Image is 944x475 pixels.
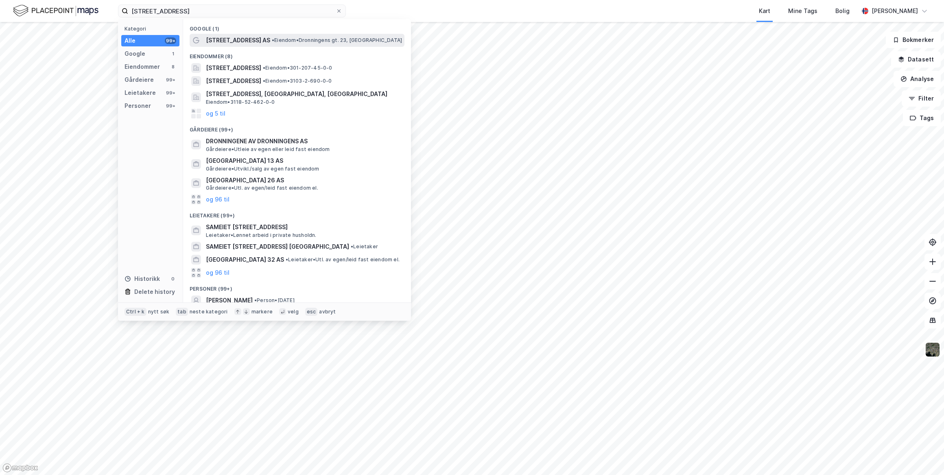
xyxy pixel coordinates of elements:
div: Google [125,49,145,59]
span: [PERSON_NAME] [206,296,253,305]
span: Eiendom • 3103-2-690-0-0 [263,78,332,84]
span: DRONNINGENE AV DRONNINGENS AS [206,136,401,146]
span: • [254,297,257,303]
div: 99+ [165,90,176,96]
span: • [286,256,288,263]
a: Mapbox homepage [2,463,38,473]
button: Bokmerker [886,32,941,48]
div: esc [305,308,318,316]
div: velg [288,309,299,315]
span: Gårdeiere • Utl. av egen/leid fast eiendom el. [206,185,318,191]
span: [STREET_ADDRESS] AS [206,35,270,45]
span: [GEOGRAPHIC_DATA] 13 AS [206,156,401,166]
div: Eiendommer [125,62,160,72]
div: 1 [170,50,176,57]
span: Eiendom • Dronningens gt. 23, [GEOGRAPHIC_DATA] [272,37,402,44]
button: og 5 til [206,109,225,118]
button: Analyse [894,71,941,87]
span: [GEOGRAPHIC_DATA] 32 AS [206,255,284,265]
div: Ctrl + k [125,308,146,316]
span: [STREET_ADDRESS] [206,63,261,73]
div: Historikk [125,274,160,284]
div: Mine Tags [788,6,817,16]
div: 99+ [165,77,176,83]
div: Leietakere [125,88,156,98]
span: Eiendom • 3118-52-462-0-0 [206,99,275,105]
div: markere [251,309,273,315]
span: Person • [DATE] [254,297,295,304]
div: 99+ [165,37,176,44]
button: og 96 til [206,195,229,204]
img: logo.f888ab2527a4732fd821a326f86c7f29.svg [13,4,98,18]
div: avbryt [319,309,336,315]
div: neste kategori [190,309,228,315]
span: Eiendom • 301-207-45-0-0 [263,65,332,71]
div: Gårdeiere [125,75,154,85]
div: Personer (99+) [183,279,411,294]
button: Datasett [891,51,941,68]
span: SAMEIET [STREET_ADDRESS] [GEOGRAPHIC_DATA] [206,242,349,252]
span: SAMEIET [STREET_ADDRESS] [206,222,401,232]
span: [GEOGRAPHIC_DATA] 26 AS [206,175,401,185]
div: Bolig [835,6,850,16]
span: • [351,243,353,250]
div: [PERSON_NAME] [872,6,918,16]
div: Gårdeiere (99+) [183,120,411,135]
div: Delete history [134,287,175,297]
span: [STREET_ADDRESS] [206,76,261,86]
span: Leietaker [351,243,378,250]
div: Eiendommer (8) [183,47,411,61]
span: Gårdeiere • Utvikl./salg av egen fast eiendom [206,166,319,172]
div: 8 [170,63,176,70]
img: 9k= [925,342,940,357]
span: [STREET_ADDRESS], [GEOGRAPHIC_DATA], [GEOGRAPHIC_DATA] [206,89,401,99]
span: Leietaker • Utl. av egen/leid fast eiendom el. [286,256,400,263]
div: Personer [125,101,151,111]
div: Kategori [125,26,179,32]
div: Alle [125,36,135,46]
div: 0 [170,276,176,282]
span: • [272,37,274,43]
span: Leietaker • Lønnet arbeid i private husholdn. [206,232,317,239]
button: Filter [902,90,941,107]
iframe: Chat Widget [903,436,944,475]
button: Tags [903,110,941,126]
div: Kart [759,6,770,16]
div: tab [176,308,188,316]
button: og 96 til [206,268,229,278]
span: • [263,65,265,71]
span: Gårdeiere • Utleie av egen eller leid fast eiendom [206,146,330,153]
div: Leietakere (99+) [183,206,411,221]
div: 99+ [165,103,176,109]
input: Søk på adresse, matrikkel, gårdeiere, leietakere eller personer [128,5,336,17]
div: nytt søk [148,309,170,315]
div: Kontrollprogram for chat [903,436,944,475]
span: • [263,78,265,84]
div: Google (1) [183,19,411,34]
